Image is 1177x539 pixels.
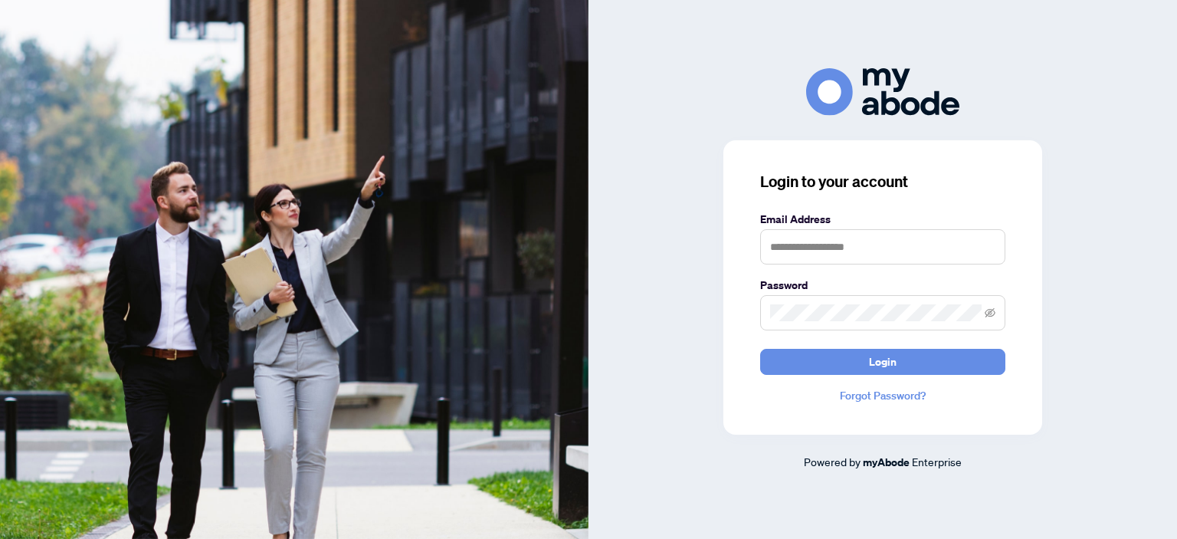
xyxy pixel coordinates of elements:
[804,455,861,468] span: Powered by
[863,454,910,471] a: myAbode
[806,68,959,115] img: ma-logo
[760,277,1005,294] label: Password
[760,349,1005,375] button: Login
[760,211,1005,228] label: Email Address
[869,350,897,374] span: Login
[985,307,995,318] span: eye-invisible
[760,171,1005,192] h3: Login to your account
[760,387,1005,404] a: Forgot Password?
[912,455,962,468] span: Enterprise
